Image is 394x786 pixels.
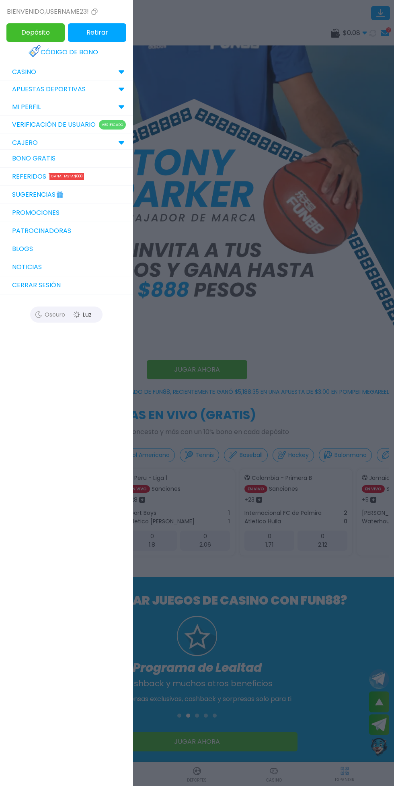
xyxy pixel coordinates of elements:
[7,7,99,16] div: Bienvenido , username23!
[12,102,41,112] p: MI PERFIL
[29,43,104,61] a: Código de bono
[6,23,65,42] button: Depósito
[55,188,64,197] img: Gift
[64,309,101,321] div: Luz
[68,23,126,42] button: Retirar
[49,173,84,180] div: Gana hasta $888
[99,120,126,130] p: Verificado
[30,307,103,323] button: OscuroLuz
[12,67,36,77] p: CASINO
[32,309,68,321] div: Oscuro
[12,84,86,94] p: Apuestas Deportivas
[29,45,41,57] img: Redeem
[12,138,38,148] p: CAJERO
